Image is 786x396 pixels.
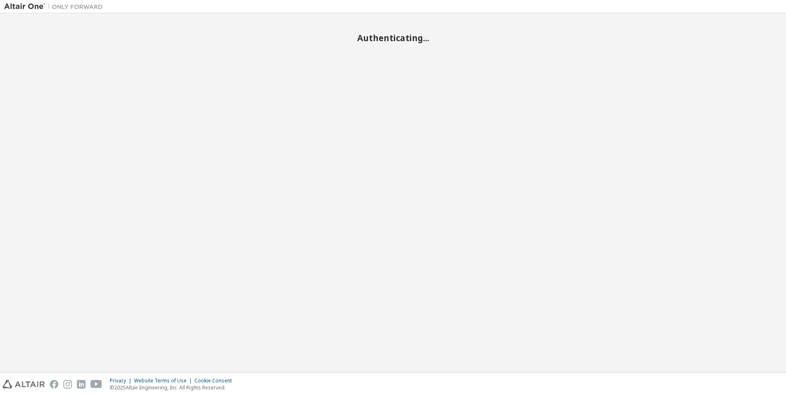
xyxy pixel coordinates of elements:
[63,380,72,389] img: instagram.svg
[2,380,45,389] img: altair_logo.svg
[134,377,194,384] div: Website Terms of Use
[110,384,237,391] p: © 2025 Altair Engineering, Inc. All Rights Reserved.
[4,33,782,43] h2: Authenticating...
[50,380,58,389] img: facebook.svg
[77,380,86,389] img: linkedin.svg
[110,377,134,384] div: Privacy
[4,2,107,11] img: Altair One
[194,377,237,384] div: Cookie Consent
[90,380,102,389] img: youtube.svg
